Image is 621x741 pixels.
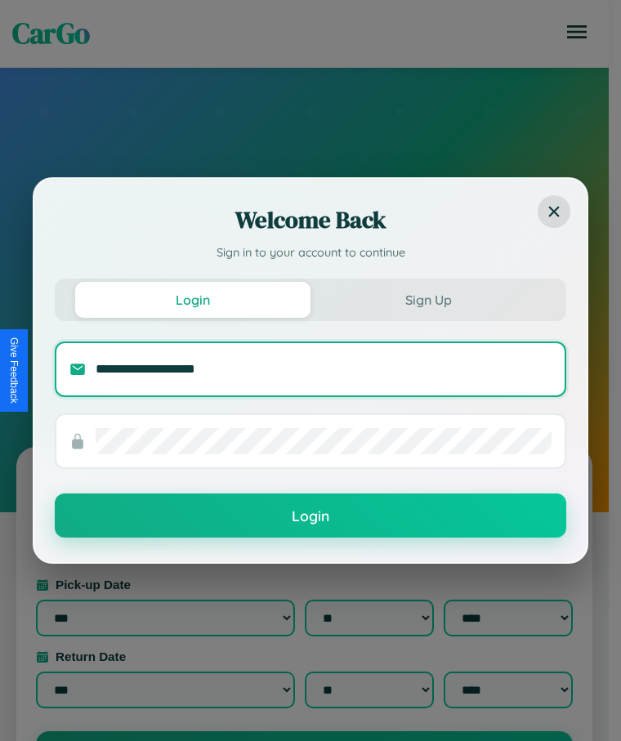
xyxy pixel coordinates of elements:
div: Give Feedback [8,337,20,404]
button: Login [75,282,310,318]
p: Sign in to your account to continue [55,244,566,262]
h2: Welcome Back [55,203,566,236]
button: Sign Up [310,282,546,318]
button: Login [55,493,566,538]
